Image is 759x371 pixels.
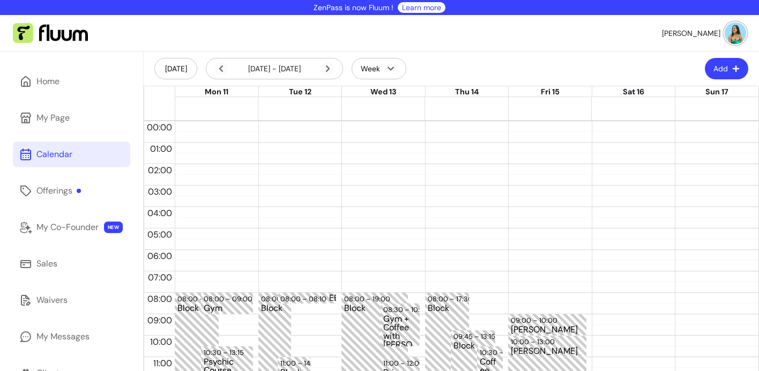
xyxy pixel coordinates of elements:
[705,58,748,79] button: Add
[705,86,728,98] button: Sun 17
[145,229,175,240] span: 05:00
[204,347,247,358] div: 10:30 – 13:15
[314,2,393,13] p: ZenPass is now Fluum !
[370,87,397,97] span: Wed 13
[344,294,393,304] div: 08:00 – 19:00
[201,293,253,314] div: 08:00 – 09:00Gym
[205,87,228,97] span: Mon 11
[705,87,728,97] span: Sun 17
[278,293,336,303] div: 08:00 – 08:10EBV medicine
[36,184,81,197] div: Offerings
[145,250,175,262] span: 06:00
[280,358,324,368] div: 11:00 – 14:30
[154,58,197,79] button: [DATE]
[623,86,644,98] button: Sat 16
[383,315,417,345] div: Gym + Coffee with [PERSON_NAME]
[13,287,130,313] a: Waivers
[145,293,175,305] span: 08:00
[36,330,90,343] div: My Messages
[455,87,479,97] span: Thu 14
[36,257,57,270] div: Sales
[104,221,123,233] span: NEW
[508,314,586,336] div: 09:00 – 10:00[PERSON_NAME]
[145,186,175,197] span: 03:00
[455,86,479,98] button: Thu 14
[13,214,130,240] a: My Co-Founder NEW
[13,251,130,277] a: Sales
[205,86,228,98] button: Mon 11
[13,324,130,350] a: My Messages
[428,294,475,304] div: 08:00 – 17:30
[623,87,644,97] span: Sat 16
[215,62,334,75] div: [DATE] - [DATE]
[383,358,427,368] div: 11:00 – 12:00
[36,148,72,161] div: Calendar
[289,87,311,97] span: Tue 12
[147,336,175,347] span: 10:00
[725,23,746,44] img: avatar
[13,69,130,94] a: Home
[511,325,584,335] div: [PERSON_NAME]
[352,58,406,79] button: Week
[145,315,175,326] span: 09:00
[177,294,226,304] div: 08:00 – 19:00
[662,28,720,39] span: [PERSON_NAME]
[453,331,498,342] div: 09:45 – 13:15
[480,347,525,358] div: 10:30 – 12:30
[144,122,175,133] span: 00:00
[511,315,560,325] div: 09:00 – 10:00
[402,2,441,13] a: Learn more
[289,86,311,98] button: Tue 12
[13,178,130,204] a: Offerings
[145,272,175,283] span: 07:00
[383,305,431,315] div: 08:30 – 10:30
[145,165,175,176] span: 02:00
[204,294,255,304] div: 08:00 – 09:00
[36,75,59,88] div: Home
[13,142,130,167] a: Calendar
[541,87,560,97] span: Fri 15
[511,337,557,347] div: 10:00 – 13:00
[13,105,130,131] a: My Page
[261,294,310,304] div: 08:00 – 18:00
[280,294,329,304] div: 08:00 – 08:10
[13,23,88,43] img: Fluum Logo
[145,207,175,219] span: 04:00
[329,294,382,302] div: EBV medicine
[662,23,746,44] button: avatar[PERSON_NAME]
[541,86,560,98] button: Fri 15
[36,112,70,124] div: My Page
[36,294,68,307] div: Waivers
[370,86,397,98] button: Wed 13
[204,304,250,313] div: Gym
[36,221,99,234] div: My Co-Founder
[147,143,175,154] span: 01:00
[151,358,175,369] span: 11:00
[381,303,420,346] div: 08:30 – 10:30Gym + Coffee with [PERSON_NAME]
